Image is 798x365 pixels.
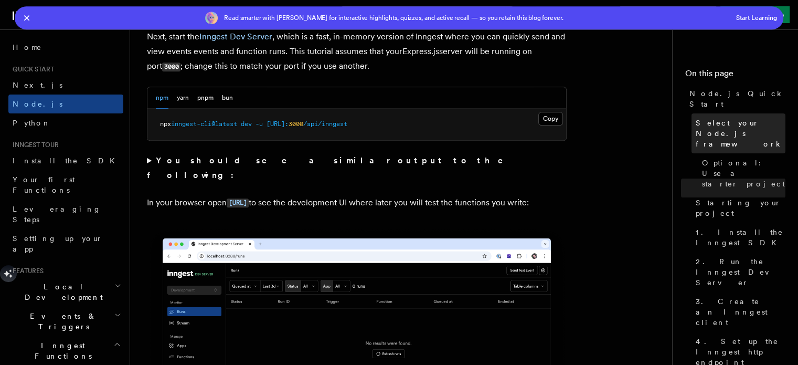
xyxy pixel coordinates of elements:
[13,100,62,108] span: Node.js
[13,205,101,224] span: Leveraging Steps
[696,197,785,218] span: Starting your project
[205,12,218,24] img: YGKJsZeRdmH4EmuOOApbyC3zOHFStLlTbnyyk1FCUfVORbAgR49nQWDn9psExeqYkxBImZOoP39rgtQAAA==
[162,62,180,71] code: 3000
[171,3,239,28] a: Examples
[8,281,114,303] span: Local Development
[8,267,44,275] span: Features
[13,157,121,165] span: Install the SDK
[702,158,785,189] span: Optional: Use a starter project
[156,87,168,109] button: npm
[696,227,785,248] span: 1. Install the Inngest SDK
[13,81,62,89] span: Next.js
[691,113,785,153] a: Select your Node.js framework
[227,197,249,207] a: [URL]
[147,29,567,74] p: Next, start the , which is a fast, in-memory version of Inngest where you can quickly send and vi...
[8,65,54,74] span: Quick start
[227,199,249,207] code: [URL]
[199,32,272,41] a: Inngest Dev Server
[147,195,567,211] p: In your browser open to see the development UI where later you will test the functions you write:
[8,340,113,361] span: Inngest Functions
[222,87,233,109] button: bun
[8,200,123,229] a: Leveraging Steps
[303,120,347,128] span: /api/inngest
[8,113,123,132] a: Python
[685,84,785,113] a: Node.js Quick Start
[8,311,114,332] span: Events & Triggers
[696,296,785,328] span: 3. Create an Inngest client
[696,118,785,149] span: Select your Node.js framework
[147,155,518,180] strong: You should see a similar output to the following:
[691,292,785,332] a: 3. Create an Inngest client
[689,88,785,109] span: Node.js Quick Start
[698,153,785,193] a: Optional: Use a starter project
[736,14,777,22] button: Start Learning
[696,256,785,288] span: 2. Run the Inngest Dev Server
[197,87,214,109] button: pnpm
[691,193,785,223] a: Starting your project
[538,112,563,126] button: Copy
[8,170,123,200] a: Your first Functions
[289,120,303,128] span: 3000
[685,67,785,84] h4: On this page
[13,119,51,127] span: Python
[8,76,123,95] a: Next.js
[71,3,171,29] a: Documentation
[8,229,123,258] a: Setting up your app
[8,277,123,307] button: Local Development
[13,175,75,194] span: Your first Functions
[239,3,307,28] a: AgentKit
[13,234,103,253] span: Setting up your app
[8,151,123,170] a: Install the SDK
[224,14,563,22] span: Read smarter with [PERSON_NAME] for interactive highlights, quizzes, and active recall — so you r...
[8,307,123,336] button: Events & Triggers
[267,120,289,128] span: [URL]:
[8,38,123,57] a: Home
[177,87,189,109] button: yarn
[8,95,123,113] a: Node.js
[13,42,42,53] span: Home
[691,223,785,252] a: 1. Install the Inngest SDK
[691,252,785,292] a: 2. Run the Inngest Dev Server
[147,153,567,183] summary: You should see a similar output to the following:
[160,120,171,128] span: npx
[241,120,252,128] span: dev
[256,120,263,128] span: -u
[171,120,237,128] span: inngest-cli@latest
[8,141,59,149] span: Inngest tour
